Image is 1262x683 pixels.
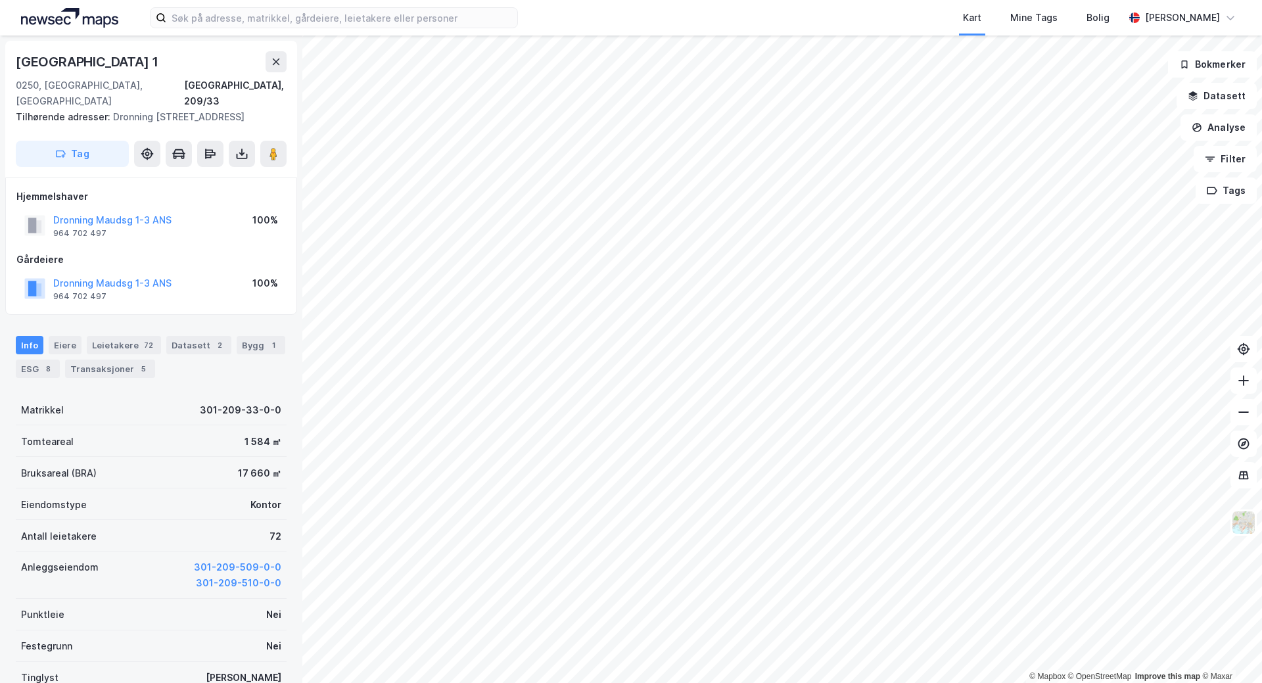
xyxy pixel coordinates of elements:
[1087,10,1110,26] div: Bolig
[53,228,106,239] div: 964 702 497
[266,638,281,654] div: Nei
[269,529,281,544] div: 72
[1029,672,1065,681] a: Mapbox
[141,339,156,352] div: 72
[166,8,517,28] input: Søk på adresse, matrikkel, gårdeiere, leietakere eller personer
[1180,114,1257,141] button: Analyse
[16,51,161,72] div: [GEOGRAPHIC_DATA] 1
[238,465,281,481] div: 17 660 ㎡
[252,212,278,228] div: 100%
[1231,510,1256,535] img: Z
[53,291,106,302] div: 964 702 497
[21,402,64,418] div: Matrikkel
[166,336,231,354] div: Datasett
[21,465,97,481] div: Bruksareal (BRA)
[16,189,286,204] div: Hjemmelshaver
[1177,83,1257,109] button: Datasett
[1135,672,1200,681] a: Improve this map
[1196,620,1262,683] div: Kontrollprogram for chat
[963,10,981,26] div: Kart
[137,362,150,375] div: 5
[21,559,99,575] div: Anleggseiendom
[21,607,64,623] div: Punktleie
[16,109,276,125] div: Dronning [STREET_ADDRESS]
[1168,51,1257,78] button: Bokmerker
[16,336,43,354] div: Info
[196,575,281,591] button: 301-209-510-0-0
[200,402,281,418] div: 301-209-33-0-0
[237,336,285,354] div: Bygg
[16,141,129,167] button: Tag
[16,360,60,378] div: ESG
[252,275,278,291] div: 100%
[21,8,118,28] img: logo.a4113a55bc3d86da70a041830d287a7e.svg
[245,434,281,450] div: 1 584 ㎡
[1145,10,1220,26] div: [PERSON_NAME]
[65,360,155,378] div: Transaksjoner
[49,336,82,354] div: Eiere
[16,111,113,122] span: Tilhørende adresser:
[1010,10,1058,26] div: Mine Tags
[267,339,280,352] div: 1
[1068,672,1132,681] a: OpenStreetMap
[21,529,97,544] div: Antall leietakere
[213,339,226,352] div: 2
[21,638,72,654] div: Festegrunn
[184,78,287,109] div: [GEOGRAPHIC_DATA], 209/33
[1196,177,1257,204] button: Tags
[1196,620,1262,683] iframe: Chat Widget
[16,78,184,109] div: 0250, [GEOGRAPHIC_DATA], [GEOGRAPHIC_DATA]
[21,497,87,513] div: Eiendomstype
[1194,146,1257,172] button: Filter
[194,559,281,575] button: 301-209-509-0-0
[87,336,161,354] div: Leietakere
[16,252,286,268] div: Gårdeiere
[41,362,55,375] div: 8
[21,434,74,450] div: Tomteareal
[250,497,281,513] div: Kontor
[266,607,281,623] div: Nei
